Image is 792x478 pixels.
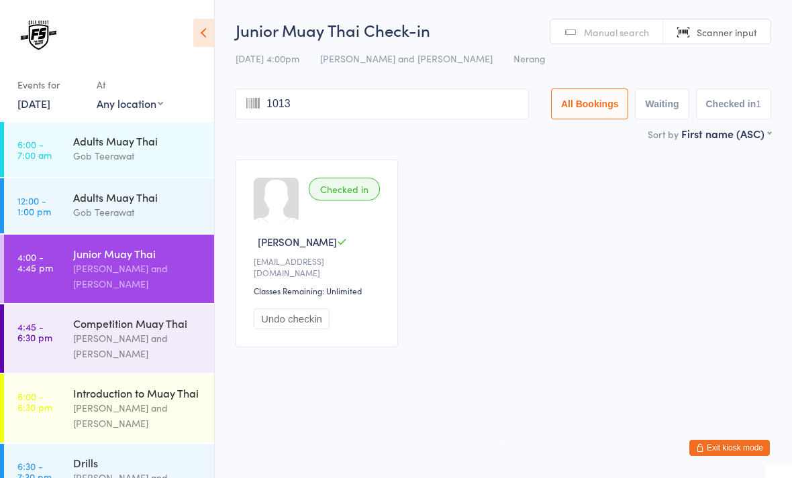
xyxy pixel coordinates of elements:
[73,148,203,164] div: Gob Teerawat
[697,25,757,39] span: Scanner input
[17,251,53,273] time: 4:00 - 4:45 pm
[236,19,771,41] h2: Junior Muay Thai Check-in
[73,204,203,220] div: Gob Teerawat
[309,178,380,200] div: Checked in
[4,235,214,303] a: 4:00 -4:45 pmJunior Muay Thai[PERSON_NAME] and [PERSON_NAME]
[73,455,203,470] div: Drills
[584,25,649,39] span: Manual search
[17,391,52,412] time: 6:00 - 6:30 pm
[696,88,772,119] button: Checked in1
[73,133,203,148] div: Adults Muay Thai
[73,190,203,204] div: Adults Muay Thai
[551,88,629,119] button: All Bookings
[254,308,330,329] button: Undo checkin
[17,195,51,217] time: 12:00 - 1:00 pm
[254,255,384,278] div: [EMAIL_ADDRESS][DOMAIN_NAME]
[648,127,679,141] label: Sort by
[17,96,50,111] a: [DATE]
[681,126,771,141] div: First name (ASC)
[13,10,64,60] img: The Fight Society
[73,400,203,431] div: [PERSON_NAME] and [PERSON_NAME]
[17,139,52,160] time: 6:00 - 7:00 am
[756,99,761,109] div: 1
[4,178,214,233] a: 12:00 -1:00 pmAdults Muay ThaiGob Teerawat
[258,235,337,249] span: [PERSON_NAME]
[73,331,203,361] div: [PERSON_NAME] and [PERSON_NAME]
[97,96,163,111] div: Any location
[254,285,384,296] div: Classes Remaining: Unlimited
[635,88,689,119] button: Waiting
[236,88,529,119] input: Search
[320,52,493,65] span: [PERSON_NAME] and [PERSON_NAME]
[73,246,203,261] div: Junior Muay Thai
[97,74,163,96] div: At
[689,440,770,456] button: Exit kiosk mode
[73,385,203,400] div: Introduction to Muay Thai
[73,316,203,331] div: Competition Muay Thai
[236,52,299,65] span: [DATE] 4:00pm
[4,122,214,177] a: 6:00 -7:00 amAdults Muay ThaiGob Teerawat
[73,261,203,292] div: [PERSON_NAME] and [PERSON_NAME]
[4,304,214,373] a: 4:45 -6:30 pmCompetition Muay Thai[PERSON_NAME] and [PERSON_NAME]
[4,374,214,442] a: 6:00 -6:30 pmIntroduction to Muay Thai[PERSON_NAME] and [PERSON_NAME]
[513,52,546,65] span: Nerang
[17,321,52,343] time: 4:45 - 6:30 pm
[17,74,83,96] div: Events for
